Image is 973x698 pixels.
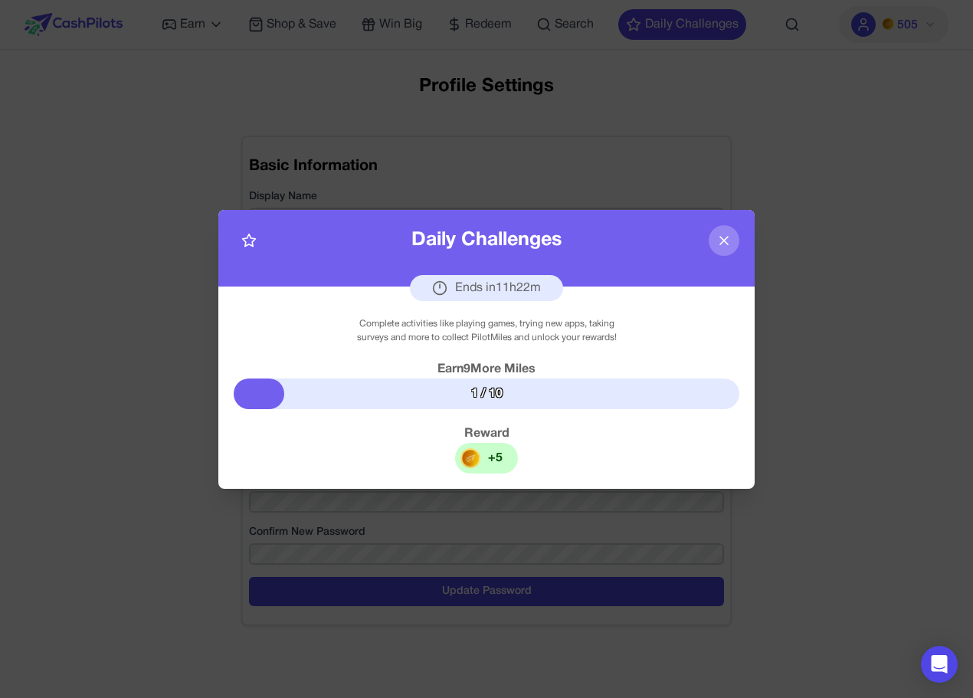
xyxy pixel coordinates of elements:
div: Ends in 11 h 22 m [410,275,563,301]
div: Earn 9 More Miles [234,360,739,378]
div: Reward [234,424,739,443]
div: Complete activities like playing games, trying new apps, taking surveys and more to collect Pilot... [343,317,631,345]
div: + 5 [488,449,503,467]
div: Open Intercom Messenger [921,646,958,683]
img: reward [460,448,480,468]
div: 1 / 10 [234,378,739,409]
div: Daily Challenges [411,226,562,255]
